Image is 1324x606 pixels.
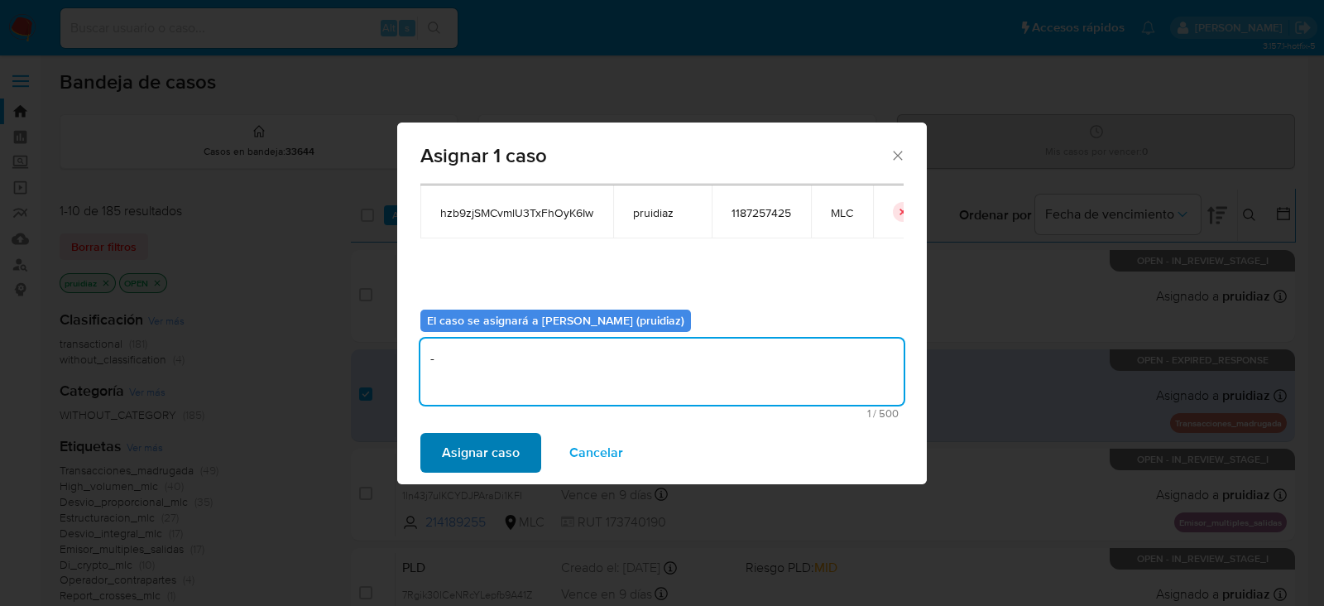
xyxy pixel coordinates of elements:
span: Cancelar [569,435,623,471]
span: 1187257425 [732,205,791,220]
button: Cerrar ventana [890,147,904,162]
span: Asignar caso [442,435,520,471]
span: Asignar 1 caso [420,146,890,166]
span: pruidiaz [633,205,692,220]
b: El caso se asignará a [PERSON_NAME] (pruidiaz) [427,312,684,329]
button: Cancelar [548,433,645,473]
span: Máximo 500 caracteres [425,408,899,419]
textarea: - [420,339,904,405]
span: MLC [831,205,853,220]
button: Asignar caso [420,433,541,473]
span: hzb9zjSMCvmlU3TxFhOyK6Iw [440,205,593,220]
div: assign-modal [397,123,927,484]
button: icon-button [893,202,913,222]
